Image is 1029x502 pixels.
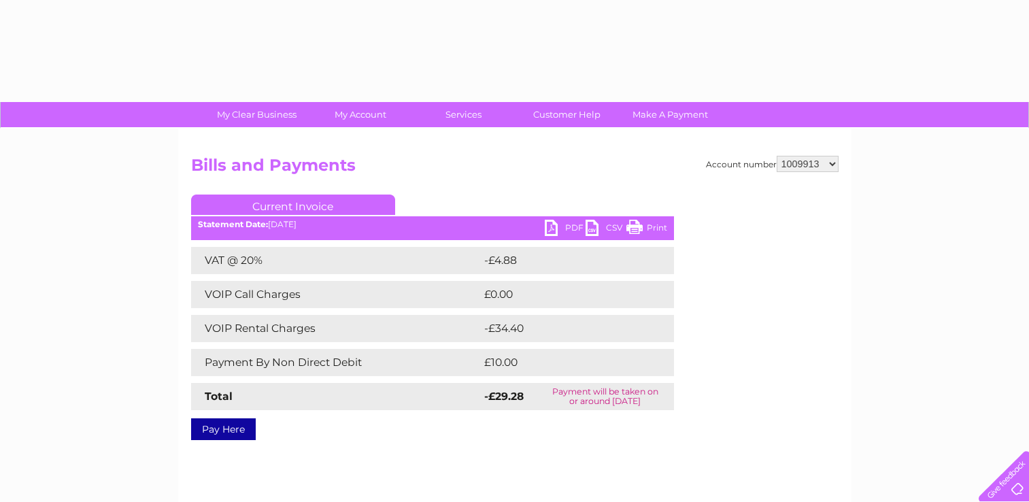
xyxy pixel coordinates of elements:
td: -£4.88 [481,247,645,274]
a: PDF [545,220,586,239]
a: Print [626,220,667,239]
td: £0.00 [481,281,643,308]
a: Make A Payment [614,102,726,127]
td: VAT @ 20% [191,247,481,274]
a: CSV [586,220,626,239]
td: VOIP Rental Charges [191,315,481,342]
a: My Clear Business [201,102,313,127]
div: Account number [706,156,839,172]
a: Customer Help [511,102,623,127]
b: Statement Date: [198,219,268,229]
td: -£34.40 [481,315,650,342]
a: Pay Here [191,418,256,440]
td: Payment will be taken on or around [DATE] [537,383,673,410]
a: Current Invoice [191,195,395,215]
td: VOIP Call Charges [191,281,481,308]
h2: Bills and Payments [191,156,839,182]
a: Services [407,102,520,127]
strong: -£29.28 [484,390,524,403]
td: £10.00 [481,349,646,376]
td: Payment By Non Direct Debit [191,349,481,376]
div: [DATE] [191,220,674,229]
strong: Total [205,390,233,403]
a: My Account [304,102,416,127]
